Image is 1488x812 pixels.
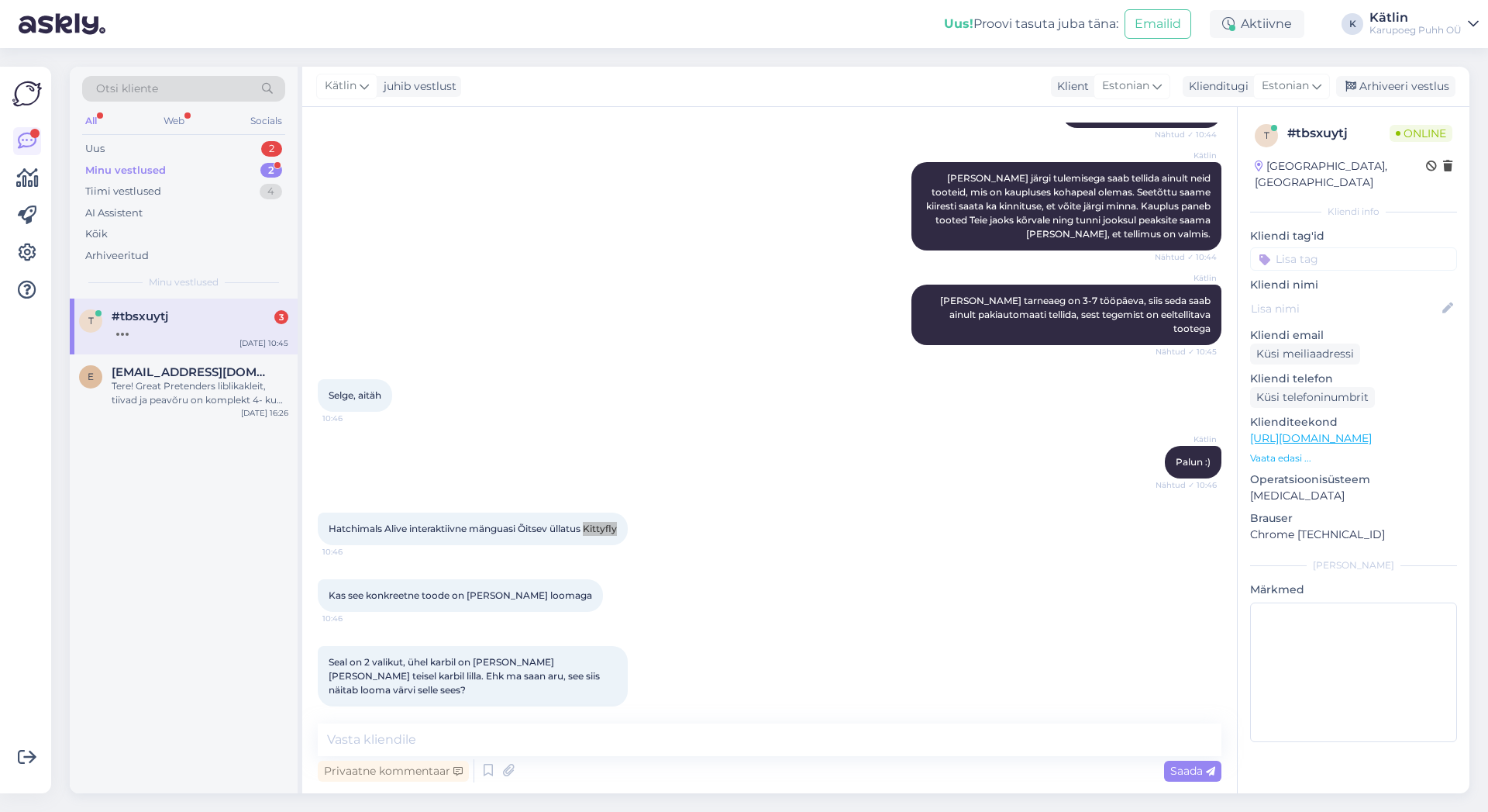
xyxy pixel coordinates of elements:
div: 3 [274,310,288,324]
button: Emailid [1125,9,1191,39]
div: AI Assistent [85,206,143,221]
div: Küsi meiliaadressi [1250,344,1360,365]
p: Kliendi telefon [1250,371,1457,387]
div: # tbsxuytj [1287,124,1390,143]
span: Nähtud ✓ 10:45 [1156,346,1217,358]
div: Minu vestlused [85,163,166,178]
span: ester.enna@gmail.com [112,365,273,379]
div: [DATE] 10:45 [239,337,288,349]
div: All [82,111,100,131]
div: 2 [260,163,282,178]
p: Klienditeekond [1250,414,1457,430]
span: Selge, aitäh [329,389,381,401]
div: Klient [1051,78,1089,95]
p: Kliendi email [1250,327,1457,344]
b: Uus! [944,16,973,31]
p: Brauser [1250,510,1457,527]
span: Palun :) [1176,456,1211,468]
div: [DATE] 16:26 [241,407,288,419]
p: Kliendi nimi [1250,277,1457,293]
div: Klienditugi [1183,78,1249,95]
p: Vaata edasi ... [1250,451,1457,465]
span: Estonian [1102,78,1149,95]
span: Estonian [1262,78,1309,95]
div: [PERSON_NAME] [1250,558,1457,572]
span: #tbsxuytj [112,309,168,323]
span: Saada [1170,764,1215,778]
span: 10:47 [322,707,381,719]
div: Karupoeg Puhh OÜ [1369,24,1462,36]
span: Kätlin [1159,150,1217,161]
span: Hatchimals Alive interaktiivne mänguasi Õitsev üllatus Kittyfly [329,523,617,534]
span: Kätlin [1159,434,1217,445]
span: [PERSON_NAME] järgi tulemisega saab tellida ainult neid tooteid, mis on kaupluses kohapeal olemas... [926,172,1213,240]
p: Märkmed [1250,582,1457,598]
div: K [1342,13,1363,35]
div: Arhiveeritud [85,248,149,264]
span: Minu vestlused [149,275,219,289]
span: 10:46 [322,413,381,424]
div: Arhiveeri vestlus [1336,76,1455,97]
span: 10:46 [322,613,381,624]
div: Tiimi vestlused [85,184,161,199]
span: t [88,315,94,327]
div: Socials [247,111,285,131]
input: Lisa nimi [1251,300,1439,317]
span: Kätlin [1159,272,1217,284]
span: [PERSON_NAME] tarneaeg on 3-7 tööpäeva, siis seda saab ainult pakiautomaati tellida, sest tegemis... [940,295,1213,334]
div: Kliendi info [1250,205,1457,219]
div: [GEOGRAPHIC_DATA], [GEOGRAPHIC_DATA] [1255,158,1426,191]
div: Kätlin [1369,12,1462,24]
a: [URL][DOMAIN_NAME] [1250,431,1372,445]
p: [MEDICAL_DATA] [1250,488,1457,504]
div: Web [160,111,188,131]
span: 10:46 [322,546,381,558]
div: Proovi tasuta juba täna: [944,15,1118,33]
a: KätlinKarupoeg Puhh OÜ [1369,12,1479,36]
span: Nähtud ✓ 10:46 [1156,479,1217,491]
img: Askly Logo [12,79,42,109]
p: Chrome [TECHNICAL_ID] [1250,527,1457,543]
div: Aktiivne [1210,10,1304,38]
span: Seal on 2 valikut, ühel karbil on [PERSON_NAME] [PERSON_NAME] teisel karbil lilla. Ehk ma saan ar... [329,656,602,696]
p: Kliendi tag'id [1250,228,1457,244]
span: Kas see konkreetne toode on [PERSON_NAME] loomaga [329,589,592,601]
span: e [88,371,94,382]
div: Privaatne kommentaar [318,761,469,782]
input: Lisa tag [1250,247,1457,271]
span: Otsi kliente [96,81,158,97]
div: Kõik [85,226,108,242]
span: Nähtud ✓ 10:44 [1155,129,1217,140]
span: Nähtud ✓ 10:44 [1155,251,1217,263]
div: Tere! Great Pretenders liblikakleit, tiivad ja peavõru on komplekt 4- kuni 6-aastastele lastele, ... [112,379,288,407]
div: Uus [85,141,105,157]
span: Kätlin [325,78,356,95]
div: 2 [261,141,282,157]
div: juhib vestlust [377,78,456,95]
span: Online [1390,125,1452,142]
div: 4 [260,184,282,199]
div: Küsi telefoninumbrit [1250,387,1375,408]
p: Operatsioonisüsteem [1250,472,1457,488]
span: t [1264,130,1269,141]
